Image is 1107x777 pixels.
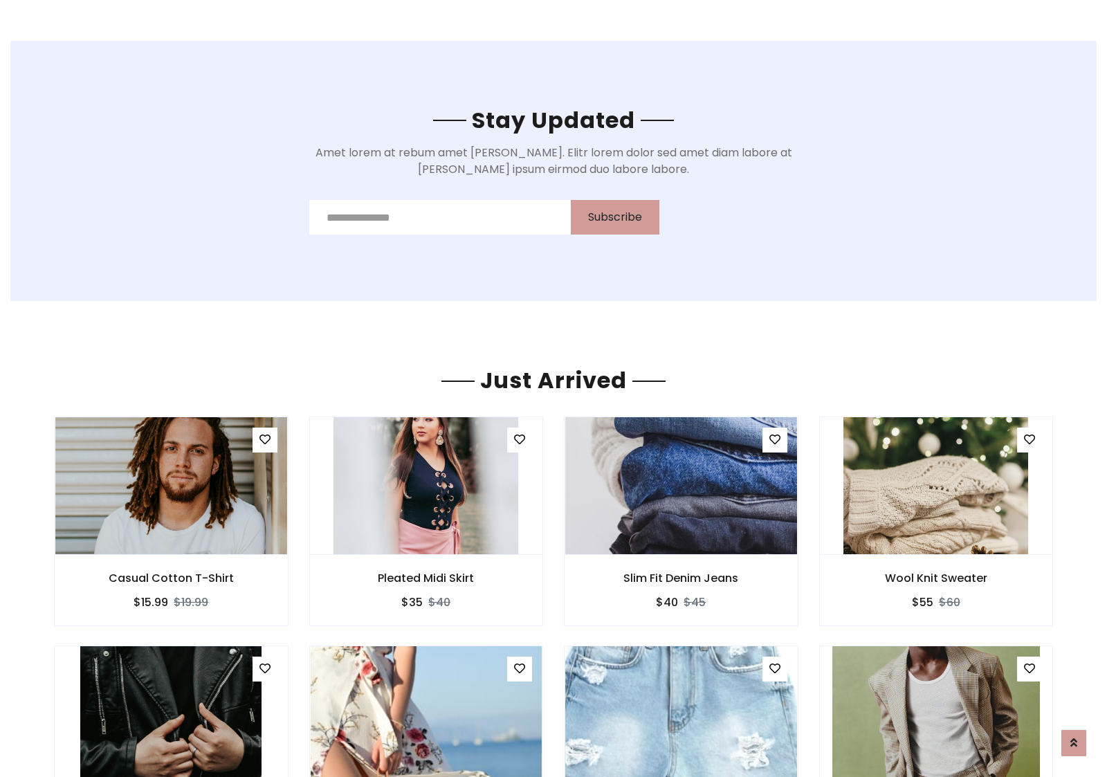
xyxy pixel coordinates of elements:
[475,365,632,396] span: Just Arrived
[401,596,423,609] h6: $35
[466,104,641,136] span: Stay Updated
[174,594,208,610] del: $19.99
[309,145,798,178] p: Amet lorem at rebum amet [PERSON_NAME]. Elitr lorem dolor sed amet diam labore at [PERSON_NAME] i...
[428,594,450,610] del: $40
[656,596,678,609] h6: $40
[571,200,659,235] button: Subscribe
[939,594,960,610] del: $60
[820,572,1053,585] h6: Wool Knit Sweater
[684,594,706,610] del: $45
[134,596,168,609] h6: $15.99
[310,572,543,585] h6: Pleated Midi Skirt
[55,572,288,585] h6: Casual Cotton T-Shirt
[565,572,798,585] h6: Slim Fit Denim Jeans
[912,596,933,609] h6: $55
